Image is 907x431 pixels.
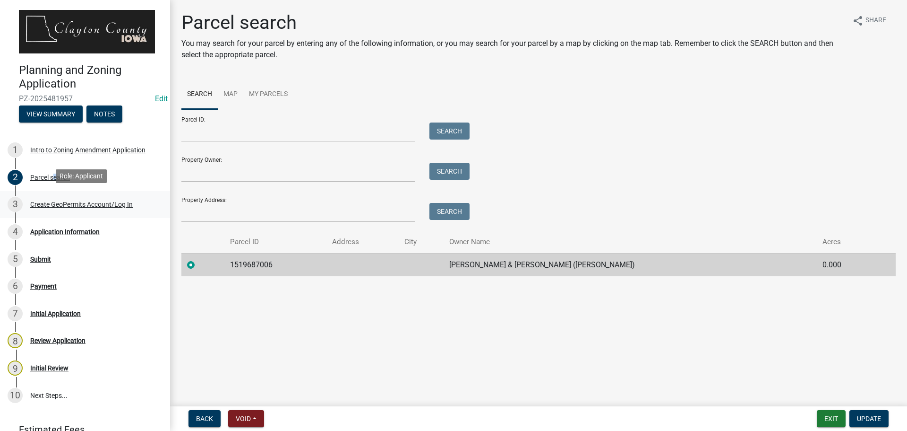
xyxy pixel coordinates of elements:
div: 6 [8,279,23,294]
div: 7 [8,306,23,321]
h1: Parcel search [181,11,845,34]
div: Review Application [30,337,86,344]
span: Back [196,415,213,422]
div: Submit [30,256,51,263]
div: Parcel search [30,174,70,181]
div: Create GeoPermits Account/Log In [30,201,133,208]
button: Update [849,410,889,427]
div: Intro to Zoning Amendment Application [30,147,145,153]
th: Address [326,231,399,253]
div: 2 [8,170,23,185]
td: 1519687006 [224,253,326,276]
button: Void [228,410,264,427]
div: Initial Review [30,365,68,371]
a: Edit [155,94,168,103]
wm-modal-confirm: Summary [19,111,83,119]
a: Map [218,79,243,110]
th: City [399,231,444,253]
div: Role: Applicant [56,169,107,183]
div: 9 [8,361,23,376]
div: 4 [8,224,23,239]
h4: Planning and Zoning Application [19,63,163,91]
p: You may search for your parcel by entering any of the following information, or you may search fo... [181,38,845,61]
th: Owner Name [444,231,817,253]
th: Parcel ID [224,231,326,253]
button: Notes [86,106,122,123]
button: Back [188,410,221,427]
div: 1 [8,142,23,158]
div: 8 [8,333,23,348]
button: Search [429,163,470,180]
td: 0.000 [817,253,874,276]
div: Payment [30,283,57,290]
span: PZ-2025481957 [19,94,151,103]
i: share [852,15,864,26]
button: Search [429,203,470,220]
span: Share [865,15,886,26]
div: Initial Application [30,310,81,317]
button: shareShare [845,11,894,30]
td: [PERSON_NAME] & [PERSON_NAME] ([PERSON_NAME]) [444,253,817,276]
button: Exit [817,410,846,427]
div: Application Information [30,229,100,235]
div: 10 [8,388,23,403]
div: 5 [8,252,23,267]
a: My Parcels [243,79,293,110]
img: Clayton County, Iowa [19,10,155,53]
button: Search [429,123,470,140]
button: View Summary [19,106,83,123]
th: Acres [817,231,874,253]
wm-modal-confirm: Notes [86,111,122,119]
a: Search [181,79,218,110]
wm-modal-confirm: Edit Application Number [155,94,168,103]
span: Void [236,415,251,422]
div: 3 [8,197,23,212]
span: Update [857,415,881,422]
